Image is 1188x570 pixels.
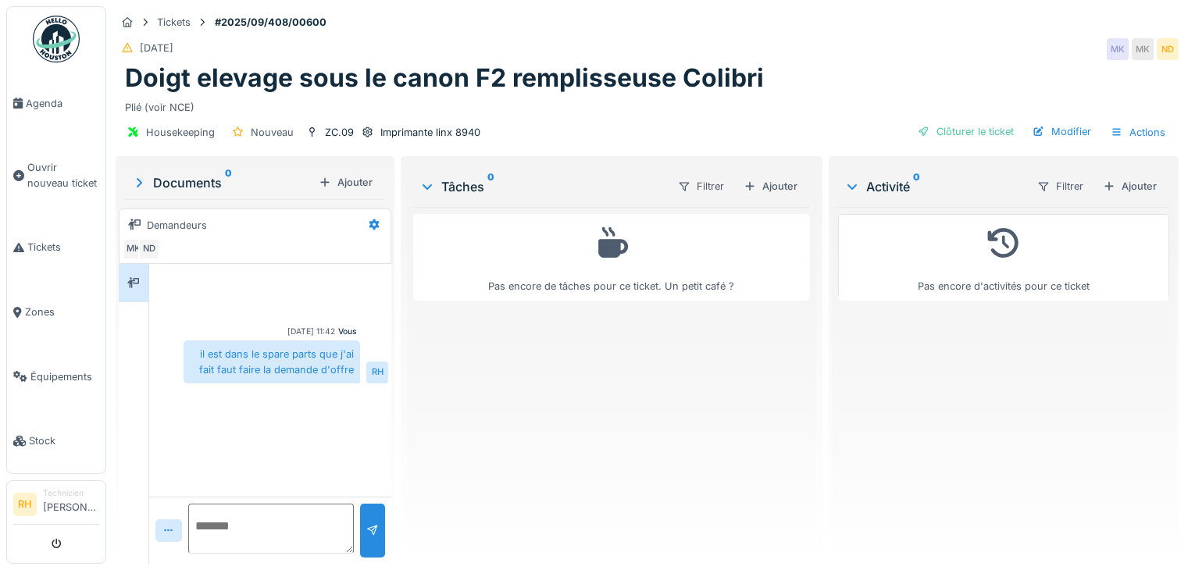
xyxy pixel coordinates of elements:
[138,238,160,260] div: ND
[146,125,215,140] div: Housekeeping
[7,344,105,409] a: Équipements
[1157,38,1179,60] div: ND
[26,96,99,111] span: Agenda
[7,71,105,136] a: Agenda
[157,15,191,30] div: Tickets
[33,16,80,62] img: Badge_color-CXgf-gQk.svg
[848,221,1159,294] div: Pas encore d'activités pour ce ticket
[1107,38,1129,60] div: MK
[913,177,920,196] sup: 0
[1104,121,1172,144] div: Actions
[1026,121,1097,142] div: Modifier
[7,136,105,216] a: Ouvrir nouveau ticket
[13,493,37,516] li: RH
[184,340,360,383] div: il est dans le spare parts que j'ai fait faut faire la demande d'offre
[7,409,105,474] a: Stock
[380,125,480,140] div: Imprimante linx 8940
[209,15,333,30] strong: #2025/09/408/00600
[419,177,665,196] div: Tâches
[25,305,99,319] span: Zones
[43,487,99,521] li: [PERSON_NAME]
[287,326,335,337] div: [DATE] 11:42
[43,487,99,499] div: Technicien
[1132,38,1154,60] div: MK
[123,238,144,260] div: MK
[27,240,99,255] span: Tickets
[912,121,1020,142] div: Clôturer le ticket
[325,125,354,140] div: ZC.09
[125,63,764,93] h1: Doigt elevage sous le canon F2 remplisseuse Colibri
[1097,176,1163,197] div: Ajouter
[125,94,1169,115] div: Plié (voir NCE)
[140,41,173,55] div: [DATE]
[7,280,105,344] a: Zones
[30,369,99,384] span: Équipements
[338,326,357,337] div: Vous
[366,362,388,383] div: RH
[13,487,99,525] a: RH Technicien[PERSON_NAME]
[312,172,379,193] div: Ajouter
[29,433,99,448] span: Stock
[737,176,804,197] div: Ajouter
[1030,175,1090,198] div: Filtrer
[147,218,207,233] div: Demandeurs
[423,221,800,294] div: Pas encore de tâches pour ce ticket. Un petit café ?
[487,177,494,196] sup: 0
[27,160,99,190] span: Ouvrir nouveau ticket
[251,125,294,140] div: Nouveau
[671,175,731,198] div: Filtrer
[7,216,105,280] a: Tickets
[844,177,1024,196] div: Activité
[225,173,232,192] sup: 0
[131,173,312,192] div: Documents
